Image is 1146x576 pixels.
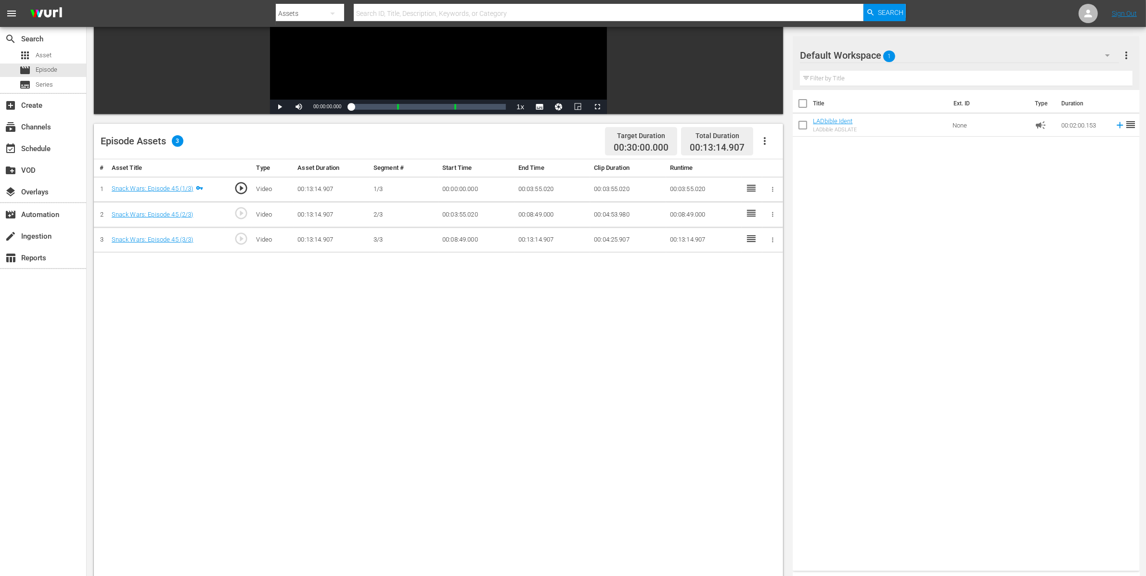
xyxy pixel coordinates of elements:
td: 00:04:25.907 [590,227,666,253]
span: Automation [5,209,16,220]
th: Runtime [666,159,742,177]
td: Video [252,227,294,253]
td: 00:08:49.000 [515,202,591,228]
td: 00:02:00.153 [1058,114,1111,137]
span: play_circle_outline [234,206,248,220]
td: 00:08:49.000 [438,227,515,253]
th: Asset Duration [294,159,370,177]
span: Series [19,79,31,90]
button: Subtitles [530,100,549,114]
td: 00:03:55.020 [515,177,591,202]
span: Asset [36,51,52,60]
span: Create [5,100,16,111]
span: 3 [172,135,183,147]
span: Series [36,80,53,90]
div: Total Duration [690,129,745,142]
td: 3 [94,227,108,253]
span: Episode [36,65,57,75]
td: 00:04:53.980 [590,202,666,228]
a: LADbible Ident [813,117,852,125]
div: LADbible ADSLATE [813,127,857,133]
button: Mute [289,100,309,114]
span: Channels [5,121,16,133]
span: Ingestion [5,230,16,242]
span: Search [878,4,903,21]
span: 00:30:00.000 [614,142,669,154]
button: Jump To Time [549,100,568,114]
button: Play [270,100,289,114]
td: 2 [94,202,108,228]
span: Reports [5,252,16,264]
span: 00:00:00.000 [313,104,341,109]
span: Search [5,33,16,45]
button: Fullscreen [588,100,607,114]
a: Snack Wars: Episode 45 (3/3) [112,236,193,243]
div: Episode Assets [101,135,183,147]
div: Progress Bar [351,104,506,110]
th: Segment # [370,159,438,177]
span: 1 [884,46,896,66]
td: 00:03:55.020 [666,177,742,202]
th: Type [1030,90,1056,117]
span: play_circle_outline [234,231,248,246]
span: Ad [1035,119,1047,131]
td: 1 [94,177,108,202]
th: Ext. ID [948,90,1030,117]
button: Search [863,4,906,21]
span: play_circle_outline [234,181,248,195]
th: Asset Title [108,159,225,177]
td: 00:13:14.907 [294,202,370,228]
span: Episode [19,64,31,76]
svg: Add to Episode [1115,120,1125,130]
span: Asset [19,50,31,61]
td: 00:03:55.020 [590,177,666,202]
th: Clip Duration [590,159,666,177]
span: reorder [1125,119,1137,130]
span: Overlays [5,186,16,198]
button: Picture-in-Picture [568,100,588,114]
th: # [94,159,108,177]
td: 00:03:55.020 [438,202,515,228]
th: Title [813,90,948,117]
div: Target Duration [614,129,669,142]
td: Video [252,202,294,228]
button: more_vert [1121,44,1133,67]
td: 00:08:49.000 [666,202,742,228]
span: menu [6,8,17,19]
td: 00:00:00.000 [438,177,515,202]
td: 00:13:14.907 [294,177,370,202]
span: more_vert [1121,50,1133,61]
td: 00:13:14.907 [515,227,591,253]
a: Snack Wars: Episode 45 (2/3) [112,211,193,218]
a: Snack Wars: Episode 45 (1/3) [112,185,193,192]
img: ans4CAIJ8jUAAAAAAAAAAAAAAAAAAAAAAAAgQb4GAAAAAAAAAAAAAAAAAAAAAAAAJMjXAAAAAAAAAAAAAAAAAAAAAAAAgAT5G... [23,2,69,25]
td: Video [252,177,294,202]
th: Start Time [438,159,515,177]
th: End Time [515,159,591,177]
span: Schedule [5,143,16,154]
a: Sign Out [1112,10,1137,17]
button: Playback Rate [511,100,530,114]
td: 00:13:14.907 [294,227,370,253]
span: VOD [5,165,16,176]
td: 3/3 [370,227,438,253]
td: 00:13:14.907 [666,227,742,253]
th: Type [252,159,294,177]
td: None [949,114,1031,137]
span: 00:13:14.907 [690,142,745,153]
th: Duration [1056,90,1114,117]
td: 2/3 [370,202,438,228]
div: Default Workspace [800,42,1119,69]
td: 1/3 [370,177,438,202]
